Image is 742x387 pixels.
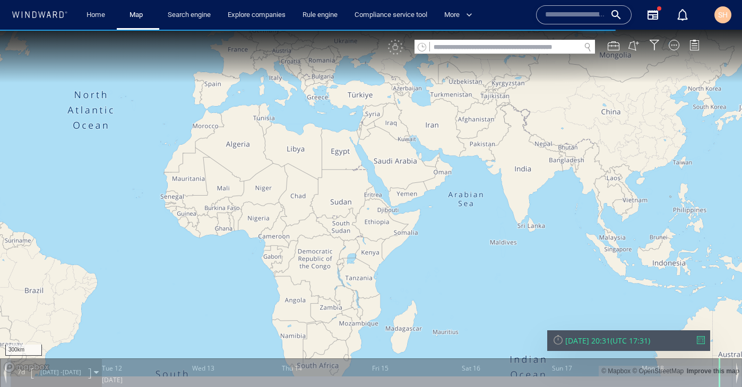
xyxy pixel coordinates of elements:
button: SH [712,4,734,25]
div: Reset Time [553,304,564,315]
a: Home [82,6,109,24]
div: Filter [649,10,660,21]
a: Mapbox logo [3,331,50,344]
div: 300km [5,315,42,326]
button: More [440,6,481,24]
a: Improve this map [687,338,739,345]
span: UTC 17:31 [612,306,648,316]
a: Compliance service tool [350,6,432,24]
div: Notification center [676,8,689,21]
a: Explore companies [223,6,290,24]
span: ) [648,306,650,316]
div: [DATE] 20:31 [565,306,610,316]
span: SH [718,11,728,19]
div: [DATE] 20:31(UTC 17:31) [553,306,705,316]
a: Mapbox [601,338,631,345]
a: Map [125,6,151,24]
span: ( [610,306,612,316]
a: OpenStreetMap [632,338,684,345]
button: Home [79,6,113,24]
a: Search engine [163,6,215,24]
iframe: Chat [697,339,734,379]
button: Map [121,6,155,24]
span: More [444,9,472,21]
a: Rule engine [298,6,342,24]
div: Legend [689,10,700,21]
button: Create an AOI. [628,10,640,22]
div: Map Tools [608,10,619,22]
div: Map Display [669,10,679,21]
